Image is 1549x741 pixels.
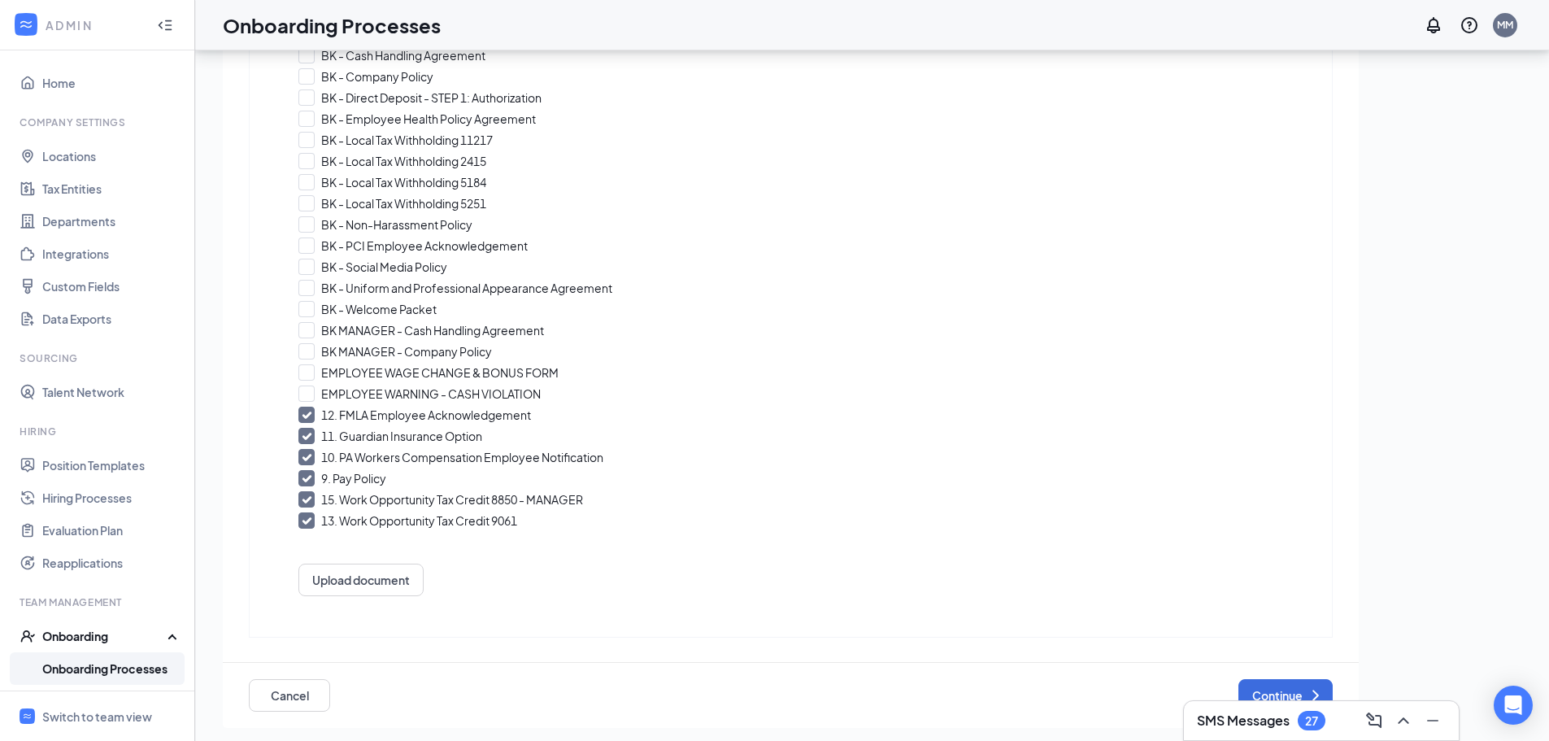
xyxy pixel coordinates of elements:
a: Tax Entities [42,172,181,205]
a: Position Templates [42,449,181,482]
svg: Notifications [1424,15,1443,35]
div: Switch to team view [42,708,152,725]
div: MM [1497,18,1513,32]
button: Cancel [249,679,330,712]
div: Company Settings [20,116,178,129]
div: Team Management [20,595,178,609]
a: Talent Network [42,376,181,408]
button: ComposeMessage [1361,708,1387,734]
svg: Collapse [157,17,173,33]
div: Open Intercom Messenger [1494,686,1533,725]
div: Hiring [20,425,178,438]
svg: UserCheck [20,628,36,644]
h3: SMS Messages [1197,712,1290,730]
svg: Minimize [1423,711,1442,730]
svg: WorkstreamLogo [22,711,33,721]
a: Reapplications [42,547,181,579]
svg: ChevronRight [1306,686,1325,705]
a: Integrations [42,238,181,270]
a: Custom Fields [42,270,181,303]
a: Home [42,67,181,99]
button: ChevronUp [1390,708,1416,734]
a: Locations [42,140,181,172]
svg: ComposeMessage [1364,711,1384,730]
svg: WorkstreamLogo [18,16,34,33]
div: 27 [1305,714,1318,728]
a: Evaluation Plan [42,514,181,547]
button: Upload document [298,564,424,596]
div: Onboarding [42,628,168,644]
a: Departments [42,205,181,238]
button: Minimize [1420,708,1446,734]
svg: QuestionInfo [1460,15,1479,35]
svg: ChevronUp [1394,711,1413,730]
h1: Onboarding Processes [223,11,441,39]
a: Onboarding Processes [42,652,181,685]
button: ContinueChevronRight [1238,679,1333,712]
div: Sourcing [20,351,178,365]
div: ADMIN [46,17,142,33]
a: Hiring Processes [42,482,181,514]
a: Data Exports [42,303,181,335]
